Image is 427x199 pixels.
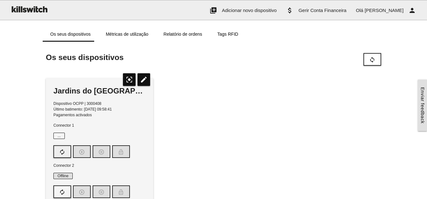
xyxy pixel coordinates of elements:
div: Jardins do [GEOGRAPHIC_DATA] [53,86,146,96]
span: Os seus dispositivos [46,53,124,62]
span: ... [53,133,65,139]
span: Gerir Conta Financeira [298,8,346,13]
i: autorenew [59,186,65,198]
button: sync [363,53,381,66]
p: Connector 2 [53,163,146,168]
i: attach_money [286,0,294,21]
a: Métricas de utilização [98,27,156,42]
i: center_focus_strong [123,73,136,86]
a: Os seus dispositivos [43,27,98,42]
a: Enviar feedback [418,80,427,131]
i: edit [137,73,150,86]
span: Olá [356,8,363,13]
span: Dispositivo OCPP | 3000408 [53,101,101,106]
button: autorenew [53,185,71,198]
i: add_to_photos [210,0,217,21]
span: Pagamentos activados [53,113,92,117]
i: autorenew [59,146,65,158]
img: ks-logo-black-160-b.png [9,0,49,18]
a: Tags RFID [210,27,246,42]
span: Offline [53,173,72,179]
span: [PERSON_NAME] [365,8,404,13]
i: person [408,0,416,21]
button: autorenew [53,145,71,158]
a: Relatório de ordens [156,27,210,42]
span: Último batimento: [DATE] 09:58:41 [53,107,112,112]
span: Adicionar novo dispositivo [222,8,277,13]
i: sync [369,54,375,66]
p: Connector 1 [53,123,146,128]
